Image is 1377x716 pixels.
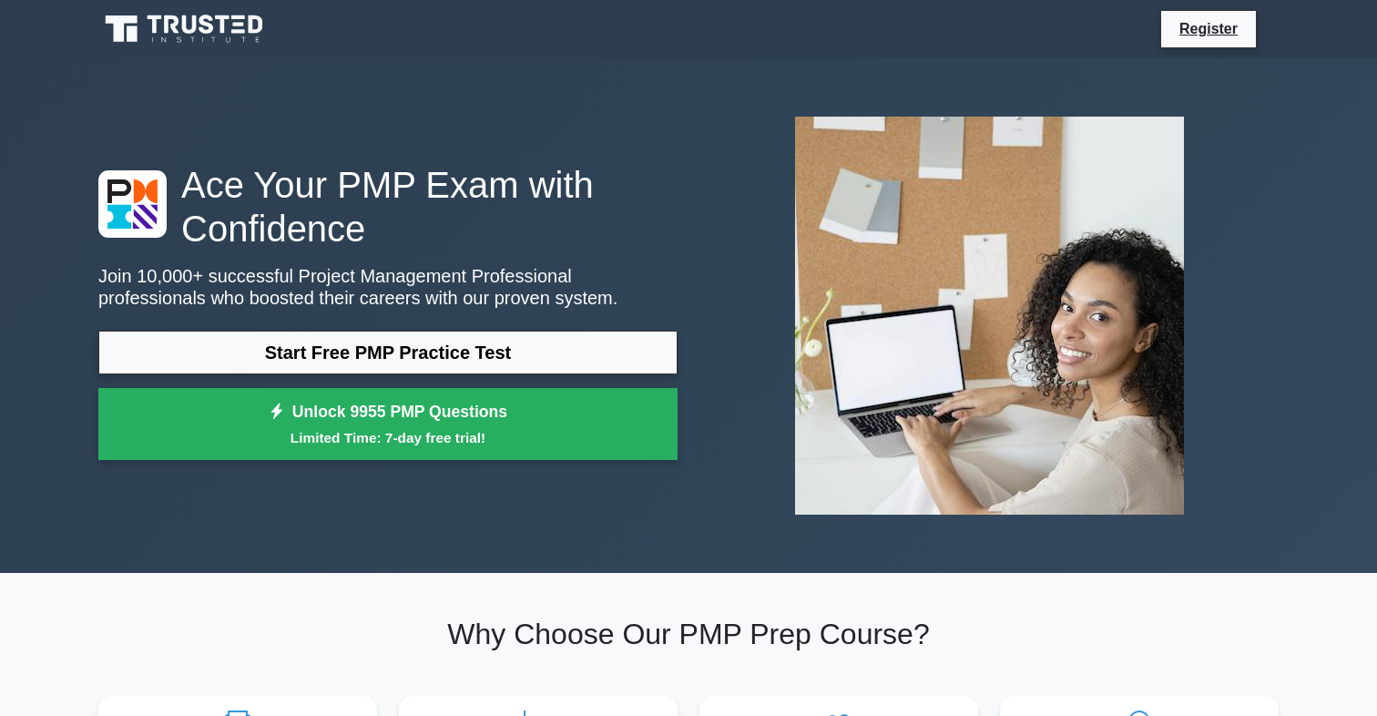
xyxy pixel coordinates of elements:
[98,265,678,309] p: Join 10,000+ successful Project Management Professional professionals who boosted their careers w...
[98,617,1279,651] h2: Why Choose Our PMP Prep Course?
[1168,17,1249,40] a: Register
[98,388,678,461] a: Unlock 9955 PMP QuestionsLimited Time: 7-day free trial!
[98,163,678,251] h1: Ace Your PMP Exam with Confidence
[98,331,678,374] a: Start Free PMP Practice Test
[121,427,655,448] small: Limited Time: 7-day free trial!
